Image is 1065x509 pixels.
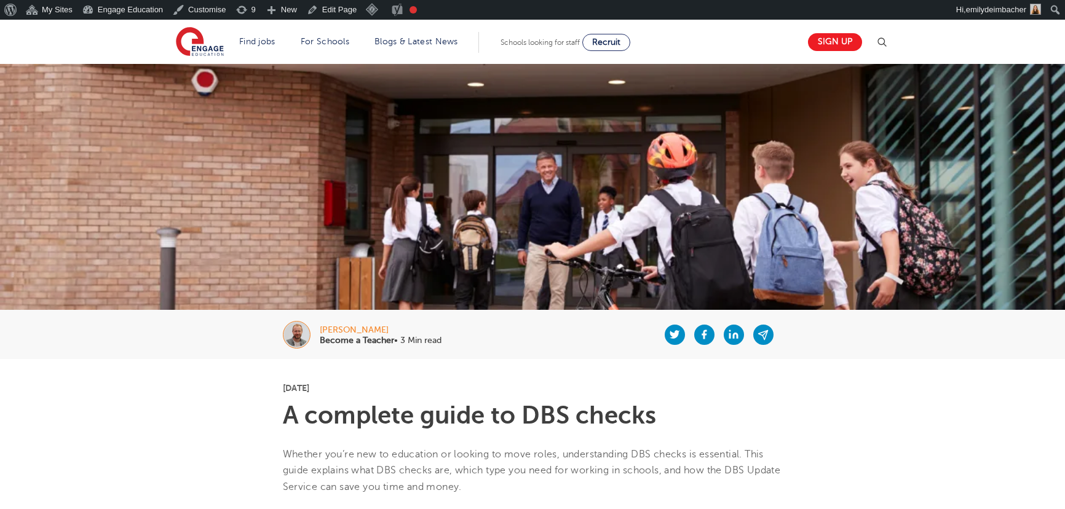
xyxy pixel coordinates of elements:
[301,37,349,46] a: For Schools
[501,38,580,47] span: Schools looking for staff
[410,6,417,14] div: Focus keyphrase not set
[808,33,862,51] a: Sign up
[374,37,458,46] a: Blogs & Latest News
[320,326,441,334] div: [PERSON_NAME]
[283,449,781,492] span: Whether you’re new to education or looking to move roles, understanding DBS checks is essential. ...
[966,5,1026,14] span: emilydeimbacher
[320,336,394,345] b: Become a Teacher
[320,336,441,345] p: • 3 Min read
[239,37,275,46] a: Find jobs
[176,27,224,58] img: Engage Education
[283,403,783,428] h1: A complete guide to DBS checks
[283,384,783,392] p: [DATE]
[592,37,620,47] span: Recruit
[582,34,630,51] a: Recruit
